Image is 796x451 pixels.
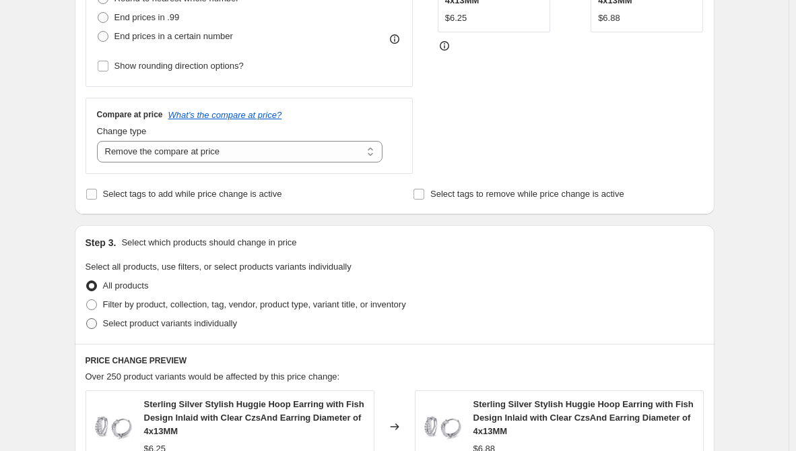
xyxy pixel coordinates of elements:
span: End prices in .99 [114,12,180,22]
span: Sterling Silver Stylish Huggie Hoop Earring with Fish Design Inlaid with Clear CzsAnd Earring Dia... [144,399,364,436]
h6: PRICE CHANGE PREVIEW [86,355,704,366]
span: Select all products, use filters, or select products variants individually [86,262,352,272]
img: SD9EC460318_1_80x.jpg [93,407,133,447]
span: End prices in a certain number [114,31,233,41]
span: Over 250 product variants would be affected by this price change: [86,371,340,382]
div: $6.25 [445,11,467,25]
span: Change type [97,126,147,136]
span: Select product variants individually [103,318,237,328]
span: Sterling Silver Stylish Huggie Hoop Earring with Fish Design Inlaid with Clear CzsAnd Earring Dia... [473,399,694,436]
h3: Compare at price [97,109,163,120]
p: Select which products should change in price [121,236,296,249]
span: All products [103,280,149,291]
span: Select tags to remove while price change is active [430,189,624,199]
span: Select tags to add while price change is active [103,189,282,199]
div: $6.88 [598,11,620,25]
img: SD9EC460318_1_80x.jpg [422,407,463,447]
h2: Step 3. [86,236,117,249]
span: Show rounding direction options? [114,61,244,71]
button: What's the compare at price? [168,110,282,120]
span: Filter by product, collection, tag, vendor, product type, variant title, or inventory [103,299,406,309]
